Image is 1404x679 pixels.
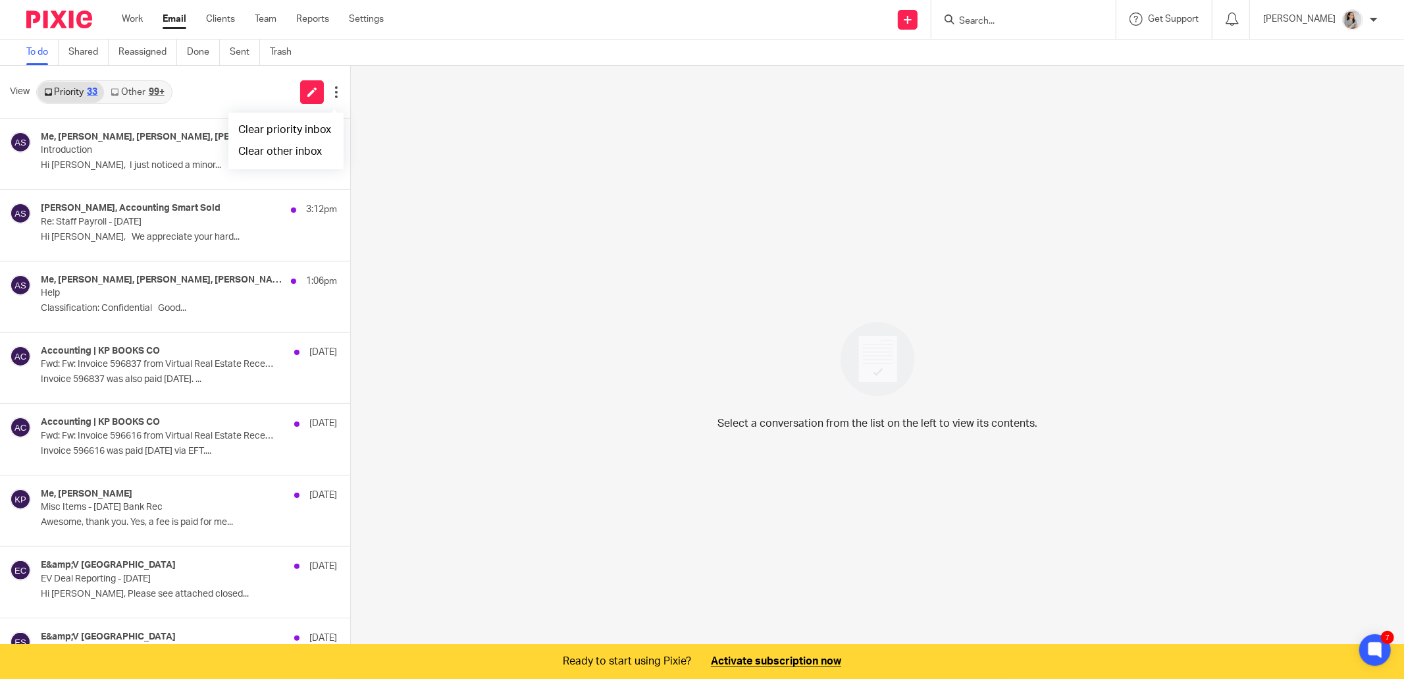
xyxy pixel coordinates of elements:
[26,11,92,28] img: Pixie
[41,232,337,243] p: Hi [PERSON_NAME], We appreciate your hard...
[306,275,337,288] p: 1:06pm
[349,13,384,26] a: Settings
[41,346,160,357] h4: Accounting | KP BOOKS CO
[41,574,278,585] p: EV Deal Reporting - [DATE]
[26,40,59,65] a: To do
[309,489,337,502] p: [DATE]
[41,589,337,600] p: Hi [PERSON_NAME], Please see attached closed...
[118,40,177,65] a: Reassigned
[41,303,337,314] p: Classification: Confidential Good...
[1263,13,1336,26] p: [PERSON_NAME]
[238,124,331,135] span: Clear priority inbox
[38,82,104,103] a: Priority33
[187,40,220,65] a: Done
[717,416,1037,431] p: Select a conversation from the list on the left to view its contents.
[41,374,337,385] p: Invoice 596837 was also paid [DATE]. ...
[41,632,176,643] h4: E&amp;V [GEOGRAPHIC_DATA]
[306,203,337,216] p: 3:12pm
[41,359,278,370] p: Fwd: Fw: Invoice 596837 from Virtual Real Estate Receptionists Inc.
[1381,631,1394,644] div: 7
[41,502,278,513] p: Misc Items - [DATE] Bank Rec
[309,560,337,573] p: [DATE]
[309,417,337,430] p: [DATE]
[41,517,337,528] p: Awesome, thank you. Yes, a fee is paid for me...
[10,560,31,581] img: svg%3E
[238,146,322,157] span: Clear other inbox
[296,13,329,26] a: Reports
[41,489,132,500] h4: Me, [PERSON_NAME]
[68,40,109,65] a: Shared
[41,217,278,228] p: Re: Staff Payroll - [DATE]
[10,417,31,438] img: svg%3E
[10,132,31,153] img: svg%3E
[41,417,160,428] h4: Accounting | KP BOOKS CO
[122,13,143,26] a: Work
[104,82,170,103] a: Other99+
[10,489,31,510] img: svg%3E
[41,431,278,442] p: Fwd: Fw: Invoice 596616 from Virtual Real Estate Receptionists Inc.
[832,313,923,405] img: image
[10,203,31,224] img: svg%3E
[230,40,260,65] a: Sent
[41,446,337,457] p: Invoice 596616 was paid [DATE] via EFT....
[206,13,235,26] a: Clients
[10,632,31,653] img: svg%3E
[41,160,337,171] p: Hi [PERSON_NAME], I just noticed a minor...
[87,88,97,97] div: 33
[255,13,276,26] a: Team
[309,346,337,359] p: [DATE]
[149,88,165,97] div: 99+
[309,632,337,645] p: [DATE]
[10,275,31,296] img: svg%3E
[41,145,278,156] p: Introduction
[41,560,176,571] h4: E&amp;V [GEOGRAPHIC_DATA]
[1148,14,1199,24] span: Get Support
[41,132,284,143] h4: Me, [PERSON_NAME], [PERSON_NAME], [PERSON_NAME]
[41,275,284,286] h4: Me, [PERSON_NAME], [PERSON_NAME], [PERSON_NAME], [PERSON_NAME]
[41,203,221,214] h4: [PERSON_NAME], Accounting Smart Sold
[163,13,186,26] a: Email
[1342,9,1363,30] img: DB342964-06B7-45DF-89DF-C47B4FDC6D2D_1_105_c.jpeg
[270,40,301,65] a: Trash
[958,16,1076,28] input: Search
[10,346,31,367] img: svg%3E
[10,85,30,99] span: View
[41,288,278,299] p: Help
